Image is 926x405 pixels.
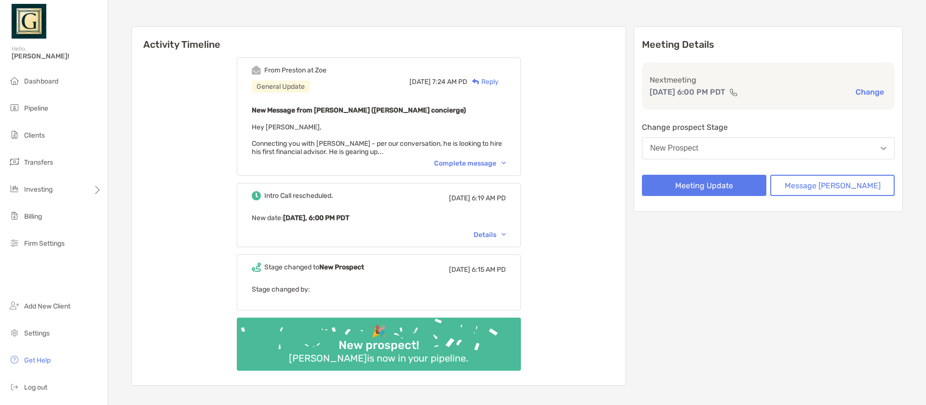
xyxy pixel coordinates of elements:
[432,78,467,86] span: 7:24 AM PD
[9,75,20,86] img: dashboard icon
[24,239,65,248] span: Firm Settings
[252,263,261,272] img: Event icon
[9,237,20,249] img: firm-settings icon
[9,354,20,365] img: get-help icon
[252,191,261,200] img: Event icon
[449,265,470,274] span: [DATE]
[252,106,466,114] b: New Message from [PERSON_NAME] ([PERSON_NAME] concierge)
[24,212,42,221] span: Billing
[319,263,364,271] b: New Prospect
[472,265,506,274] span: 6:15 AM PD
[642,39,895,51] p: Meeting Details
[237,318,521,363] img: Confetti
[264,263,364,271] div: Stage changed to
[650,86,725,98] p: [DATE] 6:00 PM PDT
[729,88,738,96] img: communication type
[12,4,46,39] img: Zoe Logo
[449,194,470,202] span: [DATE]
[285,352,472,364] div: [PERSON_NAME] is now in your pipeline.
[252,283,506,295] p: Stage changed by:
[9,210,20,222] img: billing icon
[770,175,895,196] button: Message [PERSON_NAME]
[283,214,349,222] b: [DATE], 6:00 PM PDT
[252,81,310,93] div: General Update
[24,131,45,140] span: Clients
[467,77,499,87] div: Reply
[252,212,506,224] p: New date :
[264,192,333,200] div: Intro Call rescheduled.
[650,74,887,86] p: Next meeting
[252,66,261,75] img: Event icon
[24,329,50,337] span: Settings
[9,102,20,113] img: pipeline icon
[9,327,20,338] img: settings icon
[9,183,20,195] img: investing icon
[335,338,423,352] div: New prospect!
[132,27,626,50] h6: Activity Timeline
[9,156,20,168] img: transfers icon
[368,324,390,338] div: 🎉
[642,137,895,159] button: New Prospect
[24,185,53,194] span: Investing
[853,87,887,97] button: Change
[881,147,886,150] img: Open dropdown arrow
[9,129,20,140] img: clients icon
[642,175,766,196] button: Meeting Update
[24,356,51,364] span: Get Help
[12,52,102,60] span: [PERSON_NAME]!
[472,194,506,202] span: 6:19 AM PD
[24,77,58,85] span: Dashboard
[472,79,479,85] img: Reply icon
[24,104,48,112] span: Pipeline
[24,158,53,167] span: Transfers
[502,162,506,165] img: Chevron icon
[474,231,506,239] div: Details
[409,78,431,86] span: [DATE]
[502,233,506,236] img: Chevron icon
[642,121,895,133] p: Change prospect Stage
[24,383,47,391] span: Log out
[434,159,506,168] div: Complete message
[24,302,70,310] span: Add New Client
[9,300,20,311] img: add_new_client icon
[9,381,20,392] img: logout icon
[264,66,327,74] div: From Preston at Zoe
[650,144,698,153] div: New Prospect
[252,123,502,156] span: Hey [PERSON_NAME], Connecting you with [PERSON_NAME] - per our conversation, he is looking to hir...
